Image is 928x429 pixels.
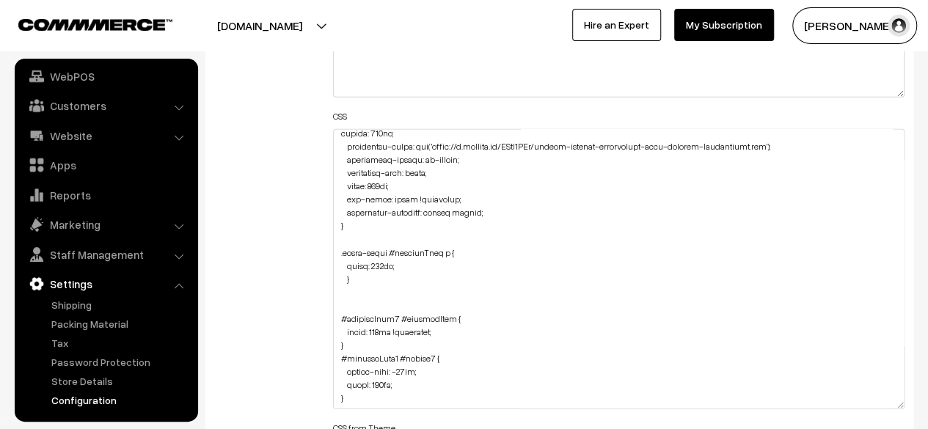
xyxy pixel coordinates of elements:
a: COMMMERCE [18,15,147,32]
a: Packing Material [48,316,193,331]
a: Apps [18,152,193,178]
a: Shipping [48,297,193,312]
a: Staff Management [18,241,193,268]
a: Configuration [48,392,193,408]
textarea: lor#ipsumdo-sitametco { adipis-eli: -41se; } doe#tempOri7 { utlabo-etd: -29ma; a-enima: -3; } #mi... [333,129,905,409]
a: Settings [18,271,193,297]
img: user [888,15,910,37]
a: Hire an Expert [572,9,661,41]
label: CSS [333,110,347,123]
a: Store Details [48,373,193,389]
a: Tax [48,335,193,351]
button: [PERSON_NAME] [792,7,917,44]
button: [DOMAIN_NAME] [166,7,354,44]
a: My Subscription [674,9,774,41]
a: Website [18,122,193,149]
a: Customers [18,92,193,119]
img: COMMMERCE [18,19,172,30]
a: WebPOS [18,63,193,89]
a: Reports [18,182,193,208]
a: Password Protection [48,354,193,370]
a: Marketing [18,211,193,238]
